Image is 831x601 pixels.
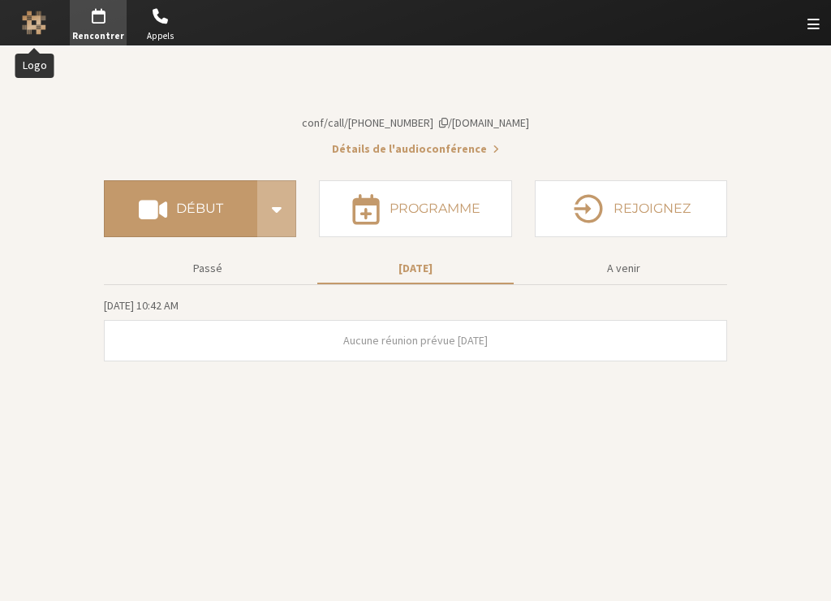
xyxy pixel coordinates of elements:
[104,296,727,361] section: Réunions d'aujourd'hui
[22,11,46,35] img: Iotum
[317,254,514,283] button: [DATE]
[131,29,188,43] span: Appels
[104,180,257,237] button: Début
[104,298,179,313] span: [DATE] 10:42 AM
[614,202,691,215] h4: Rejoignez
[110,254,306,283] button: Passé
[70,29,127,43] span: Rencontrer
[343,333,488,348] span: Aucune réunion prévue [DATE]
[302,115,529,130] span: Copier le lien de ma salle de réunion
[319,180,511,237] button: Programme
[535,180,727,237] button: Rejoignez
[390,202,480,215] h4: Programme
[104,75,727,158] section: Détails du compte
[176,202,223,215] h4: Début
[257,180,296,237] div: Start conference options
[332,141,499,158] button: Détails de l'audioconférence
[525,254,721,283] button: A venir
[302,115,529,132] button: Copier le lien de ma salle de réunionCopier le lien de ma salle de réunion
